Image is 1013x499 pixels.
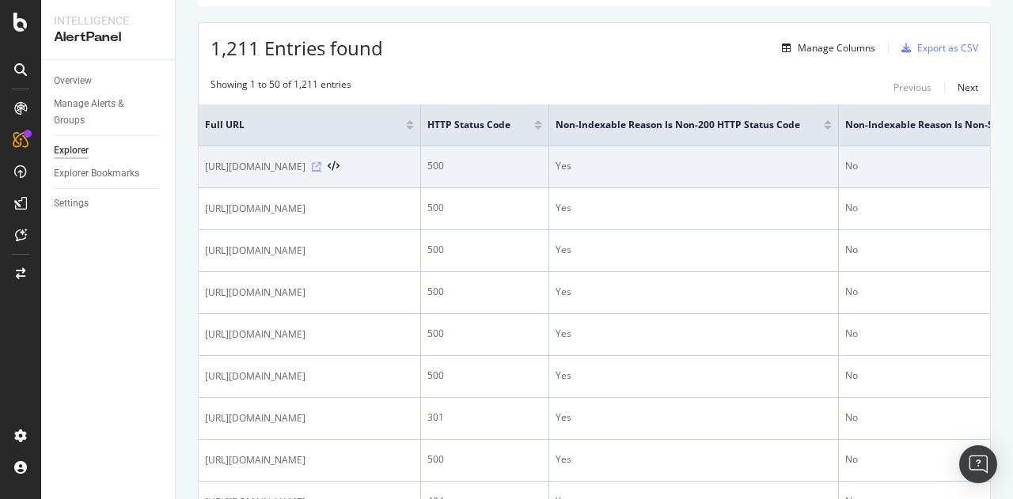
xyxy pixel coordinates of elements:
[958,81,978,94] div: Next
[205,327,305,342] span: [URL][DOMAIN_NAME]
[556,118,800,132] span: Non-Indexable Reason is Non-200 HTTP Status Code
[427,285,542,299] div: 500
[54,96,164,129] a: Manage Alerts & Groups
[893,81,931,94] div: Previous
[556,410,832,425] div: Yes
[205,201,305,217] span: [URL][DOMAIN_NAME]
[958,77,978,96] button: Next
[205,159,305,175] span: [URL][DOMAIN_NAME]
[427,327,542,341] div: 500
[205,369,305,384] span: [URL][DOMAIN_NAME]
[205,243,305,259] span: [URL][DOMAIN_NAME]
[776,39,875,58] button: Manage Columns
[328,161,340,172] button: View HTML Source
[54,195,89,212] div: Settings
[54,142,89,159] div: Explorer
[556,452,832,467] div: Yes
[427,118,510,132] span: HTTP Status Code
[312,162,321,172] a: Visit Online Page
[54,142,164,159] a: Explorer
[54,96,149,129] div: Manage Alerts & Groups
[427,201,542,215] div: 500
[798,41,875,55] div: Manage Columns
[959,445,997,483] div: Open Intercom Messenger
[427,410,542,425] div: 301
[893,77,931,96] button: Previous
[427,452,542,467] div: 500
[556,159,832,173] div: Yes
[205,118,382,132] span: Full URL
[556,369,832,383] div: Yes
[427,369,542,383] div: 500
[205,452,305,468] span: [URL][DOMAIN_NAME]
[427,159,542,173] div: 500
[54,165,139,182] div: Explorer Bookmarks
[211,77,351,96] div: Showing 1 to 50 of 1,211 entries
[54,28,162,47] div: AlertPanel
[54,73,92,89] div: Overview
[205,285,305,301] span: [URL][DOMAIN_NAME]
[54,165,164,182] a: Explorer Bookmarks
[556,201,832,215] div: Yes
[427,243,542,257] div: 500
[54,13,162,28] div: Intelligence
[205,410,305,426] span: [URL][DOMAIN_NAME]
[211,35,383,61] span: 1,211 Entries found
[917,41,978,55] div: Export as CSV
[556,243,832,257] div: Yes
[895,36,978,61] button: Export as CSV
[556,327,832,341] div: Yes
[556,285,832,299] div: Yes
[54,73,164,89] a: Overview
[54,195,164,212] a: Settings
